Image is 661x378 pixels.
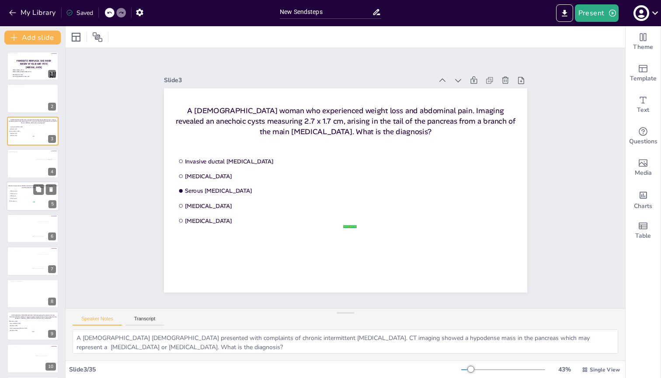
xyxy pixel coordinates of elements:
[48,232,56,240] div: 6
[10,131,34,132] span: Serous [MEDICAL_DATA]
[184,202,355,210] span: [MEDICAL_DATA]
[175,105,515,137] p: A [DEMOGRAPHIC_DATA] woman who experienced weight loss and abdominal pain. Imaging revealed an an...
[630,74,657,83] span: Template
[8,185,58,188] p: Resection shows a serous [MEDICAL_DATA] of the pancreas. Which of the following genes is most com...
[10,135,34,136] span: [MEDICAL_DATA]
[7,149,59,178] div: https://app.sendsteps.com/image/7b2877fe-6d/0ed7f19d-42e2-4ed3-b170-27cf9f5e1a61.pnge0ff12eb-21/2...
[10,321,34,322] span: [MEDICAL_DATA]
[164,76,433,84] div: Slide 3
[66,9,93,17] div: Saved
[556,4,573,22] button: Export to PowerPoint
[184,217,355,225] span: [MEDICAL_DATA]
[10,193,35,194] span: KRAS mutation
[7,117,59,146] div: false|editorInvasive ductal [MEDICAL_DATA][MEDICAL_DATA]Serous [MEDICAL_DATA][MEDICAL_DATA][MEDIC...
[10,326,34,327] span: [MEDICAL_DATA]
[49,200,56,208] div: 5
[13,71,32,73] span: [PERSON_NAME] [PERSON_NAME] (PGY-2)
[7,52,59,80] div: https://app.sendsteps.com/image/7b2877fe-6d/0ed7f19d-42e2-4ed3-b170-27cf9f5e1a61.pngPANCREATIC NE...
[69,365,461,374] div: Slide 3 / 35
[13,76,29,77] span: [US_STATE][GEOGRAPHIC_DATA] SOM
[8,315,57,319] p: A [DEMOGRAPHIC_DATA] [DEMOGRAPHIC_DATA] presented with complaints of chronic intermittent [MEDICA...
[7,181,59,211] div: Resection shows a serous [MEDICAL_DATA] of the pancreas. Which of the following genes is most com...
[554,365,575,374] div: 43 %
[10,191,35,192] span: GNAS mutation
[13,74,23,76] span: DEPARTMENT OF PALM
[7,84,59,113] div: cb2a2aa2-6a/bc0df159-f1d0-4d73-8d46-164854b07858.svg+xml2
[7,246,59,275] div: https://app.sendsteps.com/image/7b2877fe-6d/0ed7f19d-42e2-4ed3-b170-27cf9f5e1a61.png19160037-4f/8...
[48,330,56,338] div: 9
[10,200,35,201] span: VHL alteration
[48,135,56,143] div: 3
[590,366,620,373] span: Single View
[637,105,649,115] span: Text
[184,187,355,195] span: Serous [MEDICAL_DATA]
[73,316,122,326] button: Speaker Notes
[280,6,372,18] input: Insert title
[633,42,653,52] span: Theme
[33,184,44,194] button: Duplicate Slide
[575,4,619,22] button: Present
[629,137,658,146] span: Questions
[10,328,34,329] span: Solid pseudopapillary [MEDICAL_DATA]
[626,89,661,121] div: Add text boxes
[48,298,56,305] div: 8
[184,172,355,180] span: [MEDICAL_DATA]
[626,58,661,89] div: Add ready made slides
[9,119,57,123] p: A [DEMOGRAPHIC_DATA] woman who experienced weight loss and abdominal pain. Imaging revealed an an...
[69,30,83,44] div: Layout
[10,133,34,134] span: [MEDICAL_DATA]
[635,168,652,178] span: Media
[45,363,56,371] div: 10
[7,344,59,373] div: https://app.sendsteps.com/image/7b2877fe-6d/0ed7f19d-42e2-4ed3-b170-27cf9f5e1a61.pnga255834e-26/4...
[7,312,59,340] div: A [DEMOGRAPHIC_DATA] [DEMOGRAPHIC_DATA] presented with complaints of chronic intermittent [MEDICA...
[13,69,24,71] span: [PERSON_NAME] (pgy-4)
[10,128,34,130] span: [MEDICAL_DATA]
[626,184,661,215] div: Add charts and graphs
[10,323,34,324] span: Serous [MEDICAL_DATA]
[48,168,56,176] div: 4
[626,26,661,58] div: Change the overall theme
[4,31,61,45] button: Add slide
[48,70,56,78] div: 1
[7,214,59,243] div: https://app.sendsteps.com/image/7b2877fe-6d/0ed7f19d-42e2-4ed3-b170-27cf9f5e1a61.png19160037-4f/8...
[626,121,661,152] div: Get real-time input from your audience
[10,126,34,128] span: Invasive ductal [MEDICAL_DATA]
[634,201,652,211] span: Charts
[10,195,35,197] span: SMAD4 loss
[46,184,56,194] button: Delete Slide
[626,215,661,246] div: Add a table
[184,157,355,165] span: Invasive ductal [MEDICAL_DATA]
[125,316,164,326] button: Transcript
[7,6,59,20] button: My Library
[48,103,56,111] div: 2
[635,231,651,241] span: Table
[10,198,35,199] span: TP53 mutation
[92,32,103,42] span: Position
[48,265,56,273] div: 7
[7,279,59,308] div: a7ff2125-14/847f8220-9a79-40b9-b467-26eabf7ba303.svg+xml8
[626,152,661,184] div: Add images, graphics, shapes or video
[10,330,34,331] span: [MEDICAL_DATA]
